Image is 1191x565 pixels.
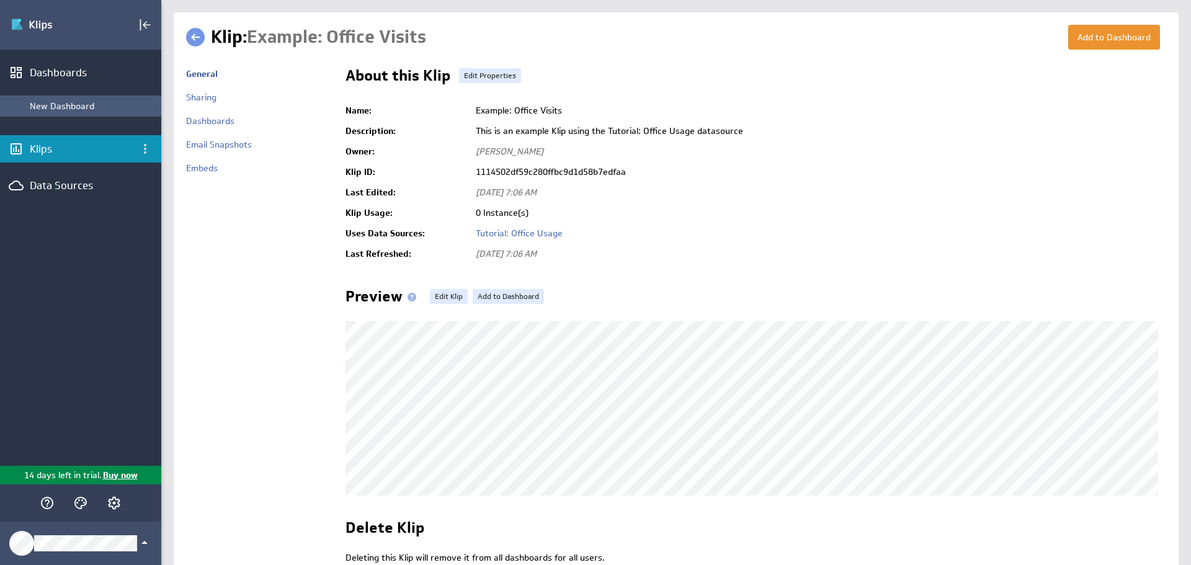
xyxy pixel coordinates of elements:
[102,469,138,482] p: Buy now
[476,248,537,259] span: [DATE] 7:06 AM
[459,68,521,83] a: Edit Properties
[346,141,470,162] td: Owner:
[346,520,424,540] h2: Delete Klip
[30,66,132,79] div: Dashboards
[470,162,1166,182] td: 1114502df59c280ffbc9d1d58b7edfaa
[430,289,468,304] a: Edit Klip
[346,162,470,182] td: Klip ID:
[186,139,252,150] a: Email Snapshots
[346,100,470,121] td: Name:
[470,100,1166,121] td: Example: Office Visits
[1068,25,1160,50] button: Add to Dashboard
[211,25,426,50] h1: Klip:
[135,14,156,35] div: Collapse
[470,121,1166,141] td: This is an example Klip using the Tutorial: Office Usage datasource
[107,496,122,510] svg: Account and settings
[346,244,470,264] td: Last Refreshed:
[186,68,218,79] a: General
[346,223,470,244] td: Uses Data Sources:
[186,92,216,103] a: Sharing
[186,115,234,127] a: Dashboards
[30,100,155,112] div: New Dashboard
[470,203,1166,223] td: 0 Instance(s)
[11,15,97,35] img: Klipfolio klips logo
[346,552,1166,564] p: Deleting this Klip will remove it from all dashboards for all users.
[30,179,132,192] div: Data Sources
[346,121,470,141] td: Description:
[346,182,470,203] td: Last Edited:
[104,492,125,514] div: Account and settings
[346,203,470,223] td: Klip Usage:
[73,496,88,510] svg: Themes
[476,146,543,157] span: [PERSON_NAME]
[186,162,218,174] a: Embeds
[11,15,97,35] div: Go to Dashboards
[476,228,563,239] a: Tutorial: Office Usage
[476,187,537,198] span: [DATE] 7:06 AM
[247,25,426,48] span: Example: Office Visits
[346,289,421,309] h2: Preview
[135,138,156,159] div: Klips menu
[70,492,91,514] div: Themes
[24,469,102,482] p: 14 days left in trial.
[473,289,544,304] a: Add to Dashboard
[37,492,58,514] div: Help
[346,68,450,88] h2: About this Klip
[30,142,132,156] div: Klips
